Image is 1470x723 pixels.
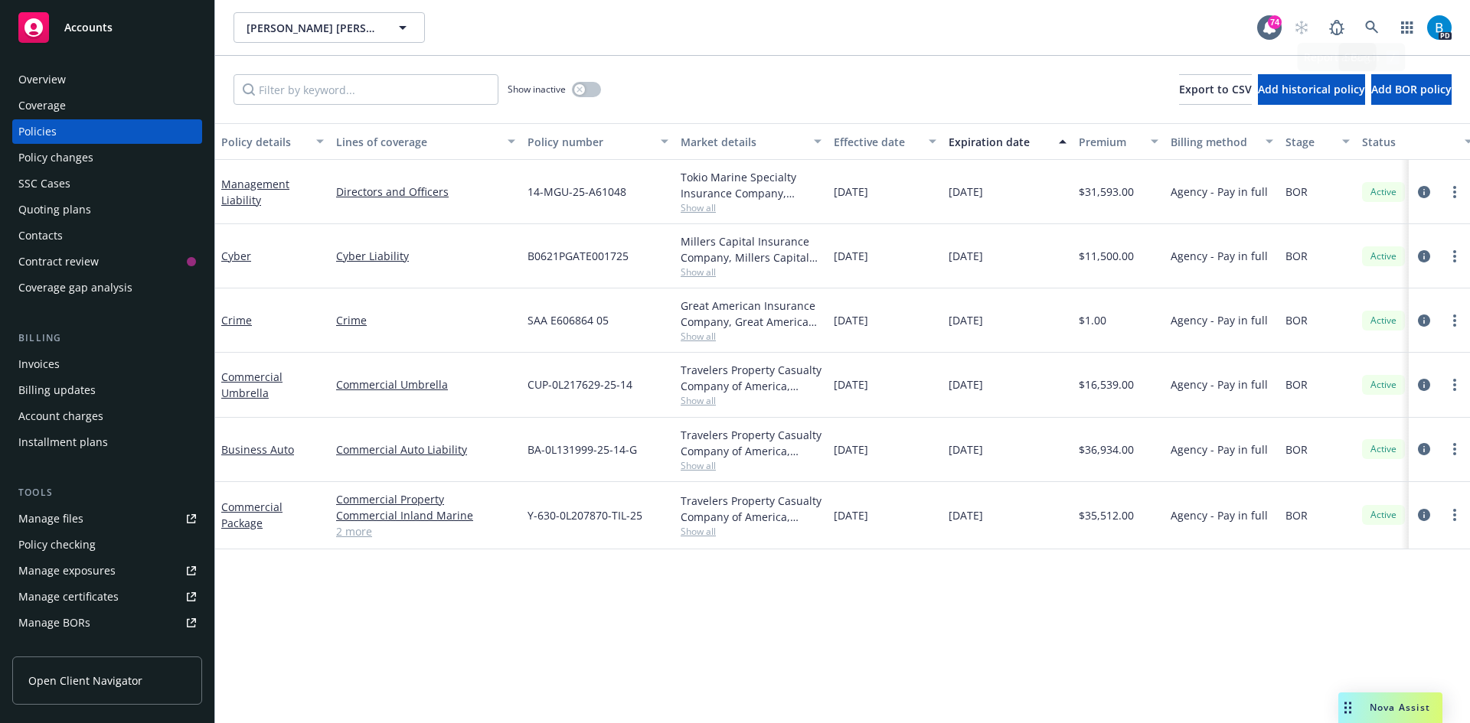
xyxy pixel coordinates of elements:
[681,493,822,525] div: Travelers Property Casualty Company of America, Travelers Insurance
[1285,441,1308,458] span: BOR
[234,74,498,105] input: Filter by keyword...
[221,177,289,207] a: Management Liability
[1445,183,1464,201] a: more
[1368,378,1399,392] span: Active
[1368,314,1399,327] span: Active
[1368,508,1399,522] span: Active
[1268,15,1282,29] div: 74
[528,507,642,523] span: Y-630-0L207870-TIL-25
[1285,376,1308,392] span: BOR
[12,331,202,346] div: Billing
[949,134,1050,150] div: Expiration date
[1179,74,1252,105] button: Export to CSV
[247,20,379,36] span: [PERSON_NAME] [PERSON_NAME]
[18,67,66,92] div: Overview
[1415,376,1433,394] a: circleInformation
[12,197,202,222] a: Quoting plans
[12,559,202,583] a: Manage exposures
[1171,248,1268,264] span: Agency - Pay in full
[528,134,652,150] div: Policy number
[1321,12,1352,43] a: Report a Bug
[834,248,868,264] span: [DATE]
[1427,15,1452,40] img: photo
[336,507,515,523] a: Commercial Inland Marine
[12,585,202,609] a: Manage certificates
[1371,82,1452,96] span: Add BOR policy
[521,123,675,160] button: Policy number
[1079,184,1134,200] span: $31,593.00
[1357,12,1387,43] a: Search
[18,378,96,402] div: Billing updates
[1371,74,1452,105] button: Add BOR policy
[1285,248,1308,264] span: BOR
[12,119,202,144] a: Policies
[681,394,822,407] span: Show all
[18,249,99,274] div: Contract review
[1415,506,1433,524] a: circleInformation
[1179,82,1252,96] span: Export to CSV
[508,83,566,96] span: Show inactive
[221,313,252,327] a: Crime
[1370,701,1430,714] span: Nova Assist
[1338,692,1442,723] button: Nova Assist
[528,312,609,328] span: SAA E606864 05
[681,201,822,214] span: Show all
[1171,376,1268,392] span: Agency - Pay in full
[18,275,132,300] div: Coverage gap analysis
[336,376,515,392] a: Commercial Umbrella
[1368,249,1399,263] span: Active
[681,459,822,472] span: Show all
[1079,312,1106,328] span: $1.00
[834,184,868,200] span: [DATE]
[834,134,920,150] div: Effective date
[336,312,515,328] a: Crime
[12,6,202,49] a: Accounts
[1285,507,1308,523] span: BOR
[1171,134,1256,150] div: Billing method
[1445,506,1464,524] a: more
[1285,134,1333,150] div: Stage
[681,330,822,343] span: Show all
[949,376,983,392] span: [DATE]
[28,673,142,689] span: Open Client Navigator
[1258,82,1365,96] span: Add historical policy
[12,145,202,170] a: Policy changes
[12,506,202,531] a: Manage files
[12,637,202,661] a: Summary of insurance
[681,265,822,278] span: Show all
[949,507,983,523] span: [DATE]
[1171,312,1268,328] span: Agency - Pay in full
[18,171,70,196] div: SSC Cases
[18,637,135,661] div: Summary of insurance
[681,233,822,265] div: Millers Capital Insurance Company, Millers Capital Insurance Company, CRC Group
[949,248,983,264] span: [DATE]
[681,525,822,538] span: Show all
[1338,692,1357,723] div: Drag to move
[1258,74,1365,105] button: Add historical policy
[18,352,60,376] div: Invoices
[12,249,202,274] a: Contract review
[681,134,805,150] div: Market details
[12,430,202,454] a: Installment plans
[1445,247,1464,265] a: more
[1415,247,1433,265] a: circleInformation
[1286,12,1317,43] a: Start snowing
[18,559,116,583] div: Manage exposures
[221,442,294,457] a: Business Auto
[1368,185,1399,199] span: Active
[18,506,83,531] div: Manage files
[12,93,202,118] a: Coverage
[1171,184,1268,200] span: Agency - Pay in full
[336,184,515,200] a: Directors and Officers
[1415,183,1433,201] a: circleInformation
[221,249,251,263] a: Cyber
[336,248,515,264] a: Cyber Liability
[12,223,202,248] a: Contacts
[18,404,103,428] div: Account charges
[18,585,119,609] div: Manage certificates
[12,352,202,376] a: Invoices
[1445,376,1464,394] a: more
[12,378,202,402] a: Billing updates
[1171,441,1268,458] span: Agency - Pay in full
